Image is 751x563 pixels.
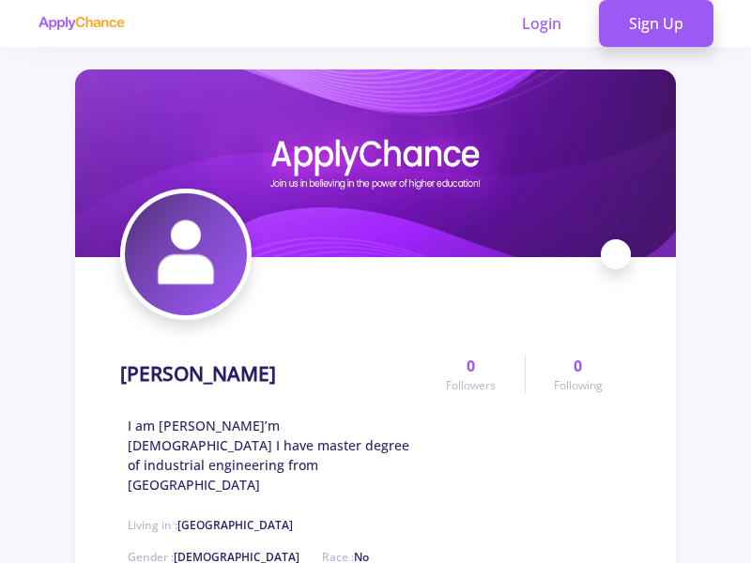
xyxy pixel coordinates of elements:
h1: [PERSON_NAME] [120,362,276,386]
span: [GEOGRAPHIC_DATA] [177,517,293,533]
img: applychance logo text only [38,16,125,31]
img: Anita Golmohammadicover image [75,69,676,257]
a: 0Followers [418,355,524,394]
span: I am [PERSON_NAME]’m [DEMOGRAPHIC_DATA] I have master degree of industrial engineering from [GEOG... [128,416,418,495]
span: Following [554,377,603,394]
span: 0 [574,355,582,377]
span: Followers [446,377,496,394]
a: 0Following [525,355,631,394]
span: 0 [467,355,475,377]
span: Living in : [128,517,293,533]
img: Anita Golmohammadiavatar [125,193,247,315]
